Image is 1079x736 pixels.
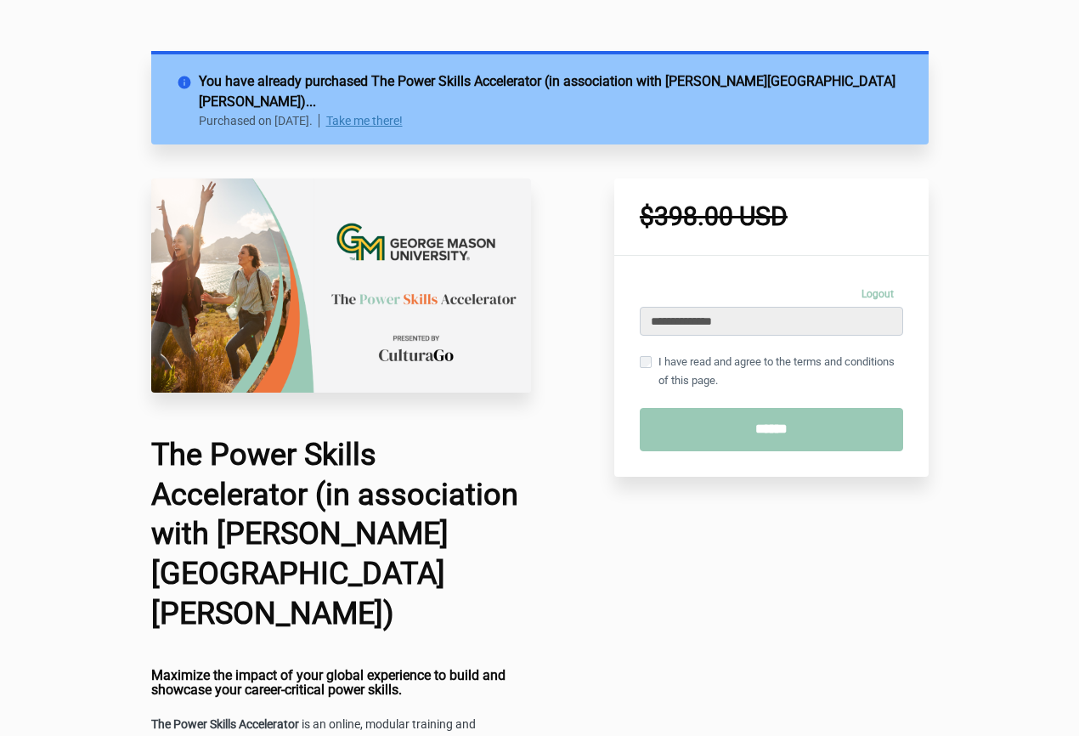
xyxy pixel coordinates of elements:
[326,114,403,127] a: Take me there!
[177,71,199,87] i: info
[151,668,532,698] h4: Maximize the impact of your global experience to build and showcase your career-critical power sk...
[151,178,532,393] img: a3e68b-4460-fe2-a77a-207fc7264441_University_Check_Out_Page_17_.png
[640,204,903,229] h1: $398.00 USD
[199,114,320,127] p: Purchased on [DATE].
[640,353,903,390] label: I have read and agree to the terms and conditions of this page.
[640,356,652,368] input: I have read and agree to the terms and conditions of this page.
[199,71,903,112] h2: You have already purchased The Power Skills Accelerator (in association with [PERSON_NAME][GEOGRA...
[151,435,532,634] h1: The Power Skills Accelerator (in association with [PERSON_NAME][GEOGRAPHIC_DATA][PERSON_NAME])
[151,717,299,731] strong: The Power Skills Accelerator
[852,281,903,307] a: Logout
